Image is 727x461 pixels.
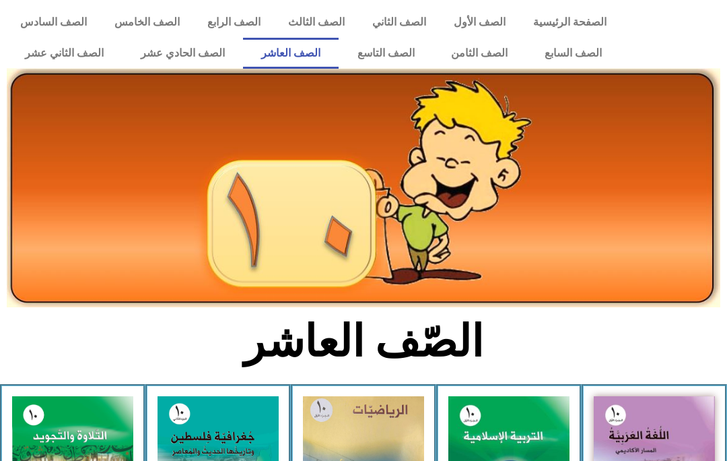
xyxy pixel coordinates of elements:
[122,38,243,69] a: الصف الحادي عشر
[339,38,433,69] a: الصف التاسع
[243,38,339,69] a: الصف العاشر
[440,7,519,38] a: الصف الأول
[519,7,620,38] a: الصفحة الرئيسية
[433,38,526,69] a: الصف الثامن
[7,38,123,69] a: الصف الثاني عشر
[101,7,194,38] a: الصف الخامس
[194,7,275,38] a: الصف الرابع
[141,315,586,368] h2: الصّف العاشر
[7,7,101,38] a: الصف السادس
[275,7,359,38] a: الصف الثالث
[526,38,620,69] a: الصف السابع
[358,7,440,38] a: الصف الثاني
